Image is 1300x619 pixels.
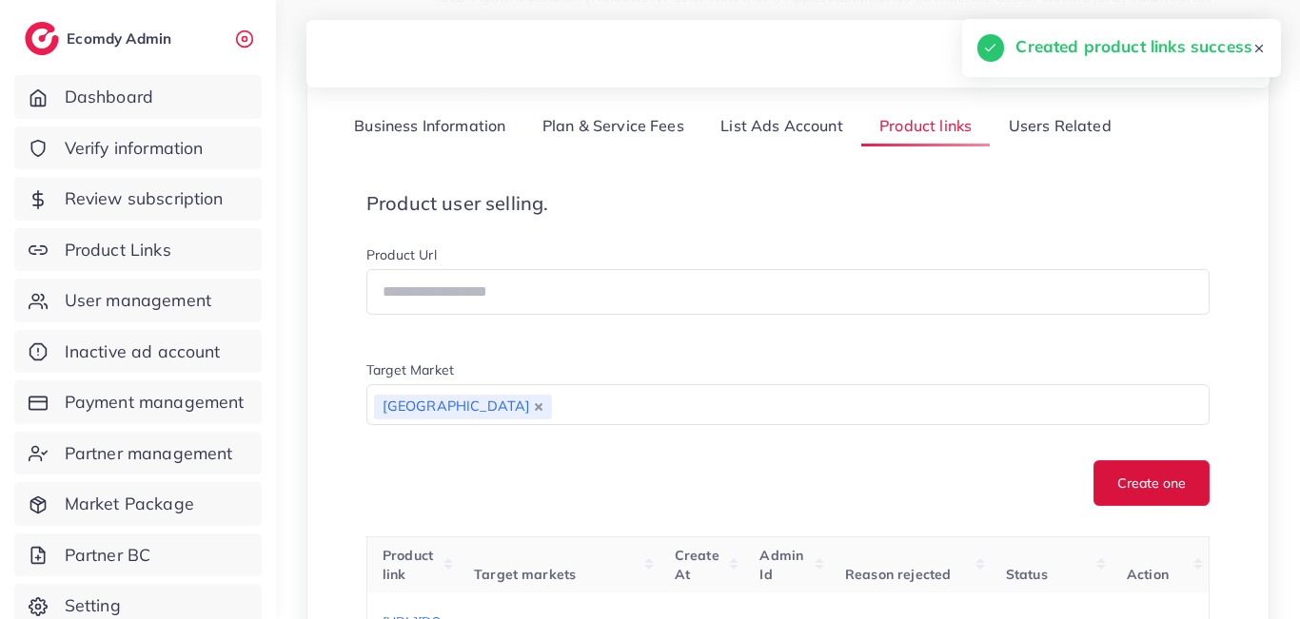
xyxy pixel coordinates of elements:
[65,543,151,568] span: Partner BC
[1093,460,1210,506] button: Create one
[14,177,262,221] a: Review subscription
[1015,34,1252,59] h5: Created product links success
[65,390,245,415] span: Payment management
[366,192,1210,215] h4: Product user selling.
[990,106,1129,146] a: Users Related
[65,339,221,364] span: Inactive ad account
[14,279,262,322] a: User management
[383,547,433,583] span: Product link
[1127,566,1169,583] span: Action
[702,106,861,146] a: List Ads Account
[65,238,171,262] span: Product Links
[14,75,262,119] a: Dashboard
[366,360,454,379] label: Target Market
[25,22,59,55] img: logo
[14,228,262,272] a: Product Links
[1006,566,1048,583] span: Status
[759,547,803,583] span: Admin Id
[25,22,176,55] a: logoEcomdy Admin
[675,547,719,583] span: Create At
[67,29,176,48] h2: Ecomdy Admin
[14,482,262,526] a: Market Package
[554,390,1185,421] input: Search for option
[366,384,1210,425] div: Search for option
[14,380,262,424] a: Payment management
[14,330,262,374] a: Inactive ad account
[474,566,576,583] span: Target markets
[14,126,262,170] a: Verify information
[65,288,211,313] span: User management
[336,106,524,146] a: Business Information
[14,432,262,475] a: Partner management
[65,136,204,161] span: Verify information
[374,395,552,419] span: [GEOGRAPHIC_DATA]
[65,492,194,516] span: Market Package
[65,593,121,618] span: Setting
[14,533,262,577] a: Partner BC
[845,566,951,583] span: Reason rejected
[65,85,153,109] span: Dashboard
[534,402,543,412] button: Deselect Pakistan
[861,106,990,146] a: Product links
[65,186,224,211] span: Review subscription
[65,441,233,466] span: Partner management
[524,106,702,146] a: Plan & Service Fees
[366,245,437,264] label: Product Url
